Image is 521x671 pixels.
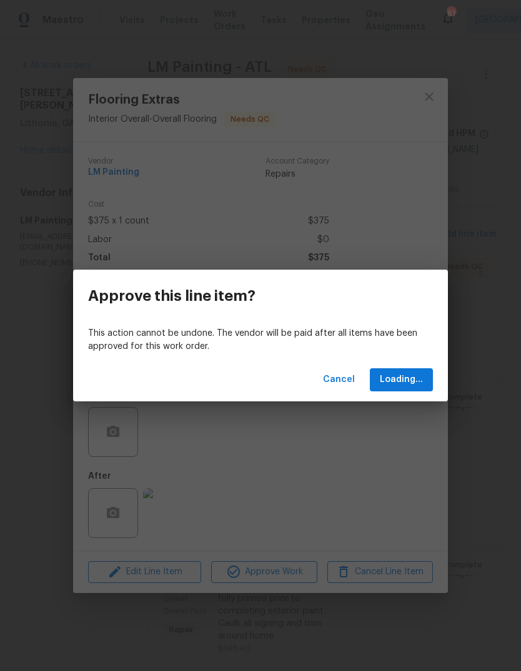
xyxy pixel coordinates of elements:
p: This action cannot be undone. The vendor will be paid after all items have been approved for this... [88,327,433,353]
span: Loading... [380,372,423,388]
h3: Approve this line item? [88,287,256,305]
button: Loading... [370,368,433,391]
span: Cancel [323,372,355,388]
button: Cancel [318,368,360,391]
